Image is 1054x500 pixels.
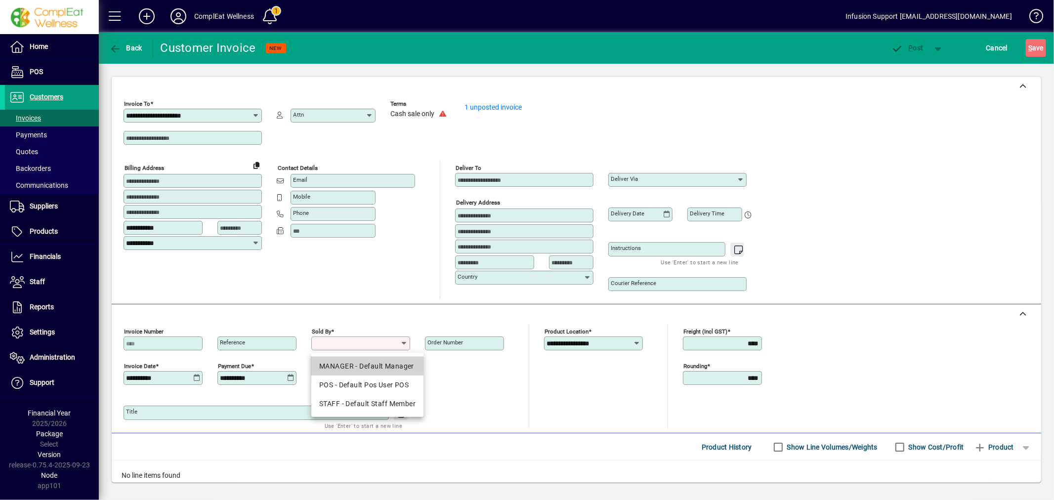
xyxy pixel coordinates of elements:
[1022,2,1042,34] a: Knowledge Base
[785,442,878,452] label: Show Line Volumes/Weights
[314,350,402,361] mat-error: Required
[293,111,304,118] mat-label: Attn
[30,328,55,336] span: Settings
[312,328,331,335] mat-label: Sold by
[30,68,43,76] span: POS
[5,177,99,194] a: Communications
[10,165,51,172] span: Backorders
[249,157,264,173] button: Copy to Delivery address
[124,363,156,370] mat-label: Invoice date
[545,328,589,335] mat-label: Product location
[218,363,251,370] mat-label: Payment due
[456,165,481,171] mat-label: Deliver To
[1028,44,1032,52] span: S
[390,110,434,118] span: Cash sale only
[5,35,99,59] a: Home
[161,40,256,56] div: Customer Invoice
[683,328,727,335] mat-label: Freight (incl GST)
[5,126,99,143] a: Payments
[30,278,45,286] span: Staff
[611,175,638,182] mat-label: Deliver via
[984,39,1011,57] button: Cancel
[319,380,416,390] div: POS - Default Pos User POS
[986,40,1008,56] span: Cancel
[886,39,928,57] button: Post
[611,245,641,251] mat-label: Instructions
[319,361,416,372] div: MANAGER - Default Manager
[311,375,423,394] mat-option: POS - Default Pos User POS
[909,44,913,52] span: P
[969,438,1019,456] button: Product
[683,363,707,370] mat-label: Rounding
[10,181,68,189] span: Communications
[194,8,254,24] div: ComplEat Wellness
[126,408,137,415] mat-label: Title
[42,471,58,479] span: Node
[220,339,245,346] mat-label: Reference
[698,438,756,456] button: Product History
[10,114,41,122] span: Invoices
[28,409,71,417] span: Financial Year
[30,202,58,210] span: Suppliers
[5,295,99,320] a: Reports
[30,42,48,50] span: Home
[1028,40,1044,56] span: ave
[293,209,309,216] mat-label: Phone
[319,399,416,409] div: STAFF - Default Staff Member
[30,378,54,386] span: Support
[99,39,153,57] app-page-header-button: Back
[36,430,63,438] span: Package
[30,227,58,235] span: Products
[131,7,163,25] button: Add
[38,451,61,458] span: Version
[464,103,522,111] a: 1 unposted invoice
[5,270,99,294] a: Staff
[845,8,1012,24] div: Infusion Support [EMAIL_ADDRESS][DOMAIN_NAME]
[5,320,99,345] a: Settings
[702,439,752,455] span: Product History
[907,442,964,452] label: Show Cost/Profit
[5,60,99,84] a: POS
[270,45,282,51] span: NEW
[124,100,150,107] mat-label: Invoice To
[1026,39,1046,57] button: Save
[109,44,142,52] span: Back
[30,303,54,311] span: Reports
[458,273,477,280] mat-label: Country
[112,460,1041,491] div: No line items found
[5,160,99,177] a: Backorders
[611,280,656,287] mat-label: Courier Reference
[10,131,47,139] span: Payments
[690,210,724,217] mat-label: Delivery time
[325,420,402,431] mat-hint: Use 'Enter' to start a new line
[10,148,38,156] span: Quotes
[390,101,450,107] span: Terms
[293,176,307,183] mat-label: Email
[124,328,164,335] mat-label: Invoice number
[661,256,739,268] mat-hint: Use 'Enter' to start a new line
[311,394,423,413] mat-option: STAFF - Default Staff Member
[30,93,63,101] span: Customers
[311,357,423,375] mat-option: MANAGER - Default Manager
[107,39,145,57] button: Back
[5,219,99,244] a: Products
[293,193,310,200] mat-label: Mobile
[5,345,99,370] a: Administration
[5,371,99,395] a: Support
[891,44,924,52] span: ost
[163,7,194,25] button: Profile
[974,439,1014,455] span: Product
[5,245,99,269] a: Financials
[5,194,99,219] a: Suppliers
[427,339,463,346] mat-label: Order number
[30,252,61,260] span: Financials
[30,353,75,361] span: Administration
[5,143,99,160] a: Quotes
[5,110,99,126] a: Invoices
[611,210,644,217] mat-label: Delivery date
